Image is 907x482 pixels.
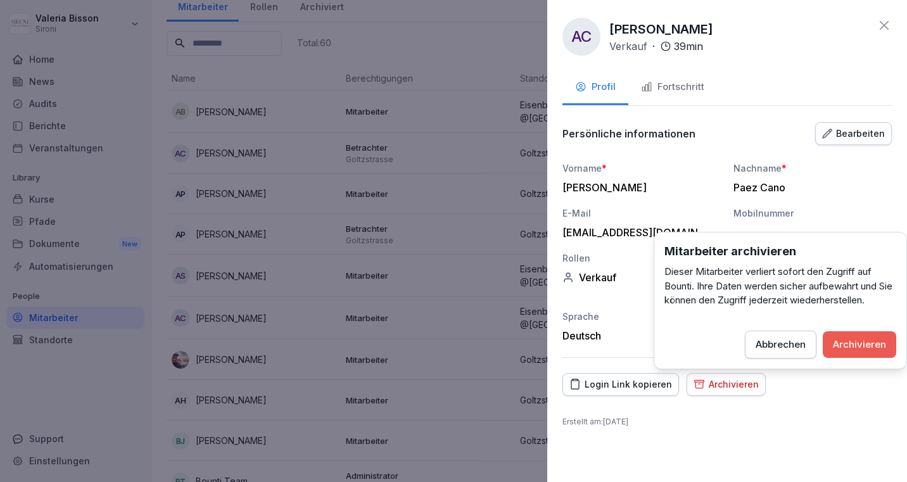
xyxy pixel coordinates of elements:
button: Archivieren [823,331,896,358]
p: 39 min [674,39,703,54]
button: Profil [562,71,628,105]
button: Archivieren [687,373,766,396]
div: [PERSON_NAME] [562,181,714,194]
div: Archivieren [833,338,886,352]
div: Bearbeiten [822,127,885,141]
p: Dieser Mitarbeiter verliert sofort den Zugriff auf Bounti. Ihre Daten werden sicher aufbewahrt un... [664,265,896,308]
div: Profil [575,80,616,94]
h3: Mitarbeiter archivieren [664,243,896,260]
div: Deutsch [562,329,721,342]
div: Paez Cano [733,181,885,194]
div: E-Mail [562,206,721,220]
div: AC [562,18,600,56]
div: [EMAIL_ADDRESS][DOMAIN_NAME] [562,226,714,239]
div: Verkauf [562,271,721,284]
p: Verkauf [609,39,647,54]
button: Login Link kopieren [562,373,679,396]
div: Sprache [562,310,721,323]
div: Mobilnummer [733,206,892,220]
p: [PERSON_NAME] [609,20,713,39]
div: Login Link kopieren [569,377,672,391]
div: Fortschritt [641,80,704,94]
button: Abbrechen [745,331,816,358]
div: Archivieren [694,377,759,391]
button: Bearbeiten [815,122,892,145]
button: Fortschritt [628,71,717,105]
div: Nachname [733,162,892,175]
p: Persönliche informationen [562,127,695,140]
div: Abbrechen [756,338,806,352]
div: · [609,39,703,54]
p: Erstellt am : [DATE] [562,416,892,428]
div: - [733,226,885,239]
div: Rollen [562,251,721,265]
div: Vorname [562,162,721,175]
